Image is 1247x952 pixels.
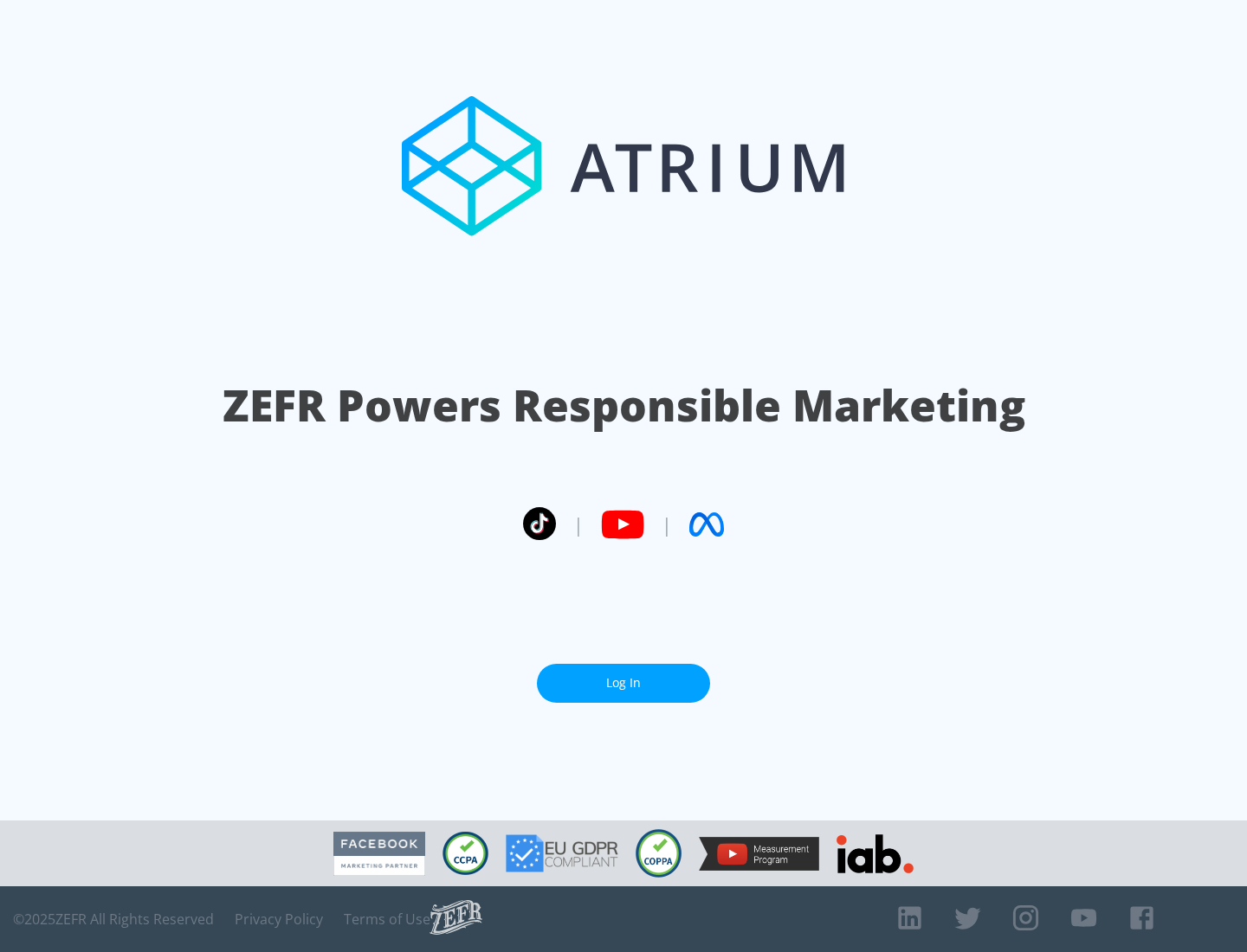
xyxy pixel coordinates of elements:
h1: ZEFR Powers Responsible Marketing [223,376,1025,435]
img: YouTube Measurement Program [699,837,819,871]
span: | [662,511,672,537]
img: GDPR Compliant [506,834,618,872]
a: Log In [537,664,710,703]
a: Terms of Use [344,910,430,928]
span: | [573,511,584,537]
img: COPPA Compliant [636,829,682,878]
span: © 2025 ZEFR All Rights Reserved [13,910,214,928]
img: CCPA Compliant [443,832,488,875]
img: IAB [837,834,914,873]
a: Privacy Policy [235,910,323,928]
img: Facebook Marketing Partner [333,832,425,876]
